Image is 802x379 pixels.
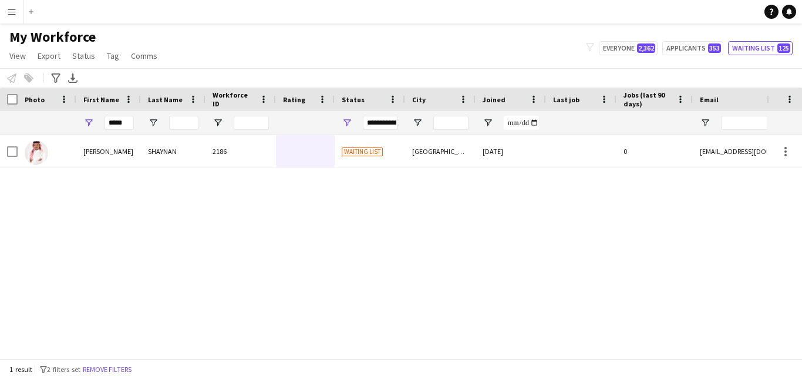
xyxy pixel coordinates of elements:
[728,41,793,55] button: Waiting list125
[72,51,95,61] span: Status
[553,95,579,104] span: Last job
[405,135,476,167] div: [GEOGRAPHIC_DATA]
[38,51,60,61] span: Export
[148,118,159,128] button: Open Filter Menu
[700,95,719,104] span: Email
[637,43,655,53] span: 2,362
[476,135,546,167] div: [DATE]
[49,71,63,85] app-action-btn: Advanced filters
[213,118,223,128] button: Open Filter Menu
[5,48,31,63] a: View
[342,118,352,128] button: Open Filter Menu
[47,365,80,374] span: 2 filters set
[148,95,183,104] span: Last Name
[483,95,506,104] span: Joined
[433,116,469,130] input: City Filter Input
[169,116,198,130] input: Last Name Filter Input
[9,28,96,46] span: My Workforce
[83,95,119,104] span: First Name
[105,116,134,130] input: First Name Filter Input
[616,135,693,167] div: 0
[83,118,94,128] button: Open Filter Menu
[66,71,80,85] app-action-btn: Export XLSX
[662,41,723,55] button: Applicants353
[624,90,672,108] span: Jobs (last 90 days)
[25,141,48,165] img: AHMED SHAYNAN
[283,95,305,104] span: Rating
[9,51,26,61] span: View
[342,95,365,104] span: Status
[599,41,658,55] button: Everyone2,362
[234,116,269,130] input: Workforce ID Filter Input
[412,95,426,104] span: City
[700,118,710,128] button: Open Filter Menu
[777,43,790,53] span: 125
[141,135,205,167] div: SHAYNAN
[126,48,162,63] a: Comms
[131,51,157,61] span: Comms
[25,95,45,104] span: Photo
[504,116,539,130] input: Joined Filter Input
[68,48,100,63] a: Status
[33,48,65,63] a: Export
[483,118,493,128] button: Open Filter Menu
[412,118,423,128] button: Open Filter Menu
[708,43,721,53] span: 353
[205,135,276,167] div: 2186
[342,147,383,156] span: Waiting list
[80,363,134,376] button: Remove filters
[213,90,255,108] span: Workforce ID
[107,51,119,61] span: Tag
[102,48,124,63] a: Tag
[76,135,141,167] div: [PERSON_NAME]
